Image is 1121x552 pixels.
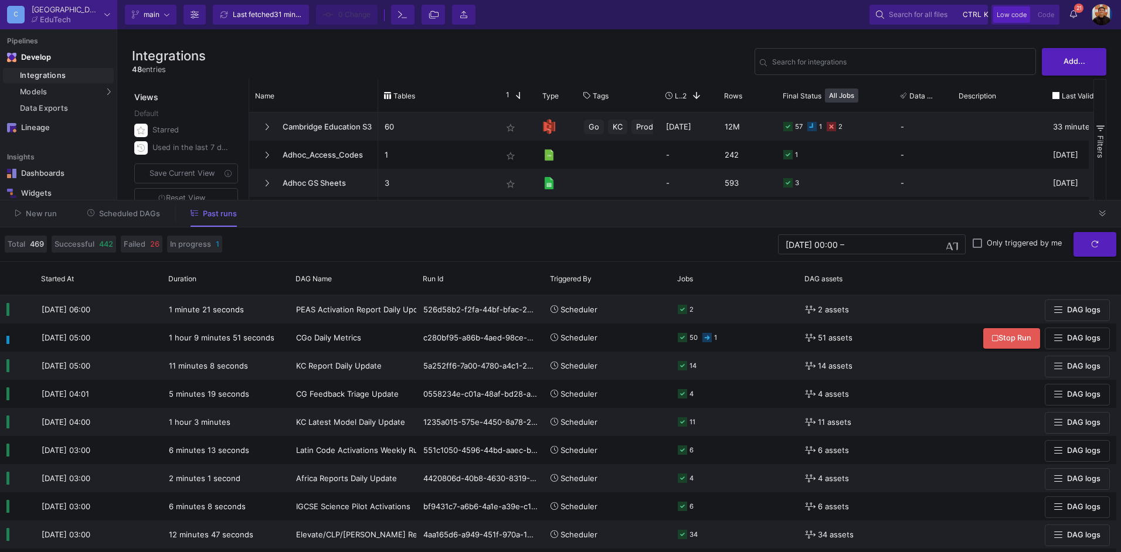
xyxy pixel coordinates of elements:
span: 2 assets [818,296,849,323]
span: Elevate/CLP/[PERSON_NAME] Reports Monthly Update [296,530,498,539]
div: 0558234e-c01a-48af-bd28-a00e12f81b08 [417,380,544,408]
span: 34 assets [818,521,854,548]
span: Scheduled DAGs [99,209,160,218]
div: 1 [795,197,798,225]
div: 363 [718,197,777,225]
span: [DATE] 03:00 [42,530,90,539]
button: DAG logs [1045,384,1110,406]
span: DAG logs [1067,305,1100,314]
span: Tags [593,91,609,100]
span: New run [26,209,57,218]
span: Africa Reports Daily Update [296,473,397,483]
button: Reset View [134,188,238,209]
button: Low code [993,6,1030,23]
button: DAG logs [1045,440,1110,462]
div: 14 [689,352,697,380]
span: Data Tests [909,91,936,100]
span: 1 [501,90,509,101]
span: Failed [124,238,145,250]
div: [GEOGRAPHIC_DATA] [32,6,100,13]
span: Filters [1096,135,1105,158]
span: DAG assets [804,274,843,283]
span: Add... [1064,57,1085,66]
div: 1 [714,324,717,352]
span: 2 [682,91,687,100]
span: 2 minutes 1 second [169,473,240,483]
button: Code [1034,6,1058,23]
span: Description [959,91,996,100]
a: Navigation iconDashboards [3,164,114,183]
span: 51 assets [818,324,852,352]
a: Data Exports [3,101,114,116]
span: Started At [41,274,74,283]
div: - [660,197,718,225]
span: DAG logs [1067,418,1100,427]
div: 11 [689,408,695,436]
span: DAG logs [1067,446,1100,455]
span: Scheduler [560,333,597,342]
span: 6 assets [818,493,849,520]
span: Last Used [675,91,682,100]
span: In progress [170,238,211,250]
div: - [901,169,946,196]
div: C [7,6,25,23]
span: DAG logs [1067,474,1100,483]
span: [DATE] 03:00 [42,445,90,455]
span: Adhoc Math License Admins [276,197,372,225]
div: bf9431c7-a6b6-4a1e-a39e-c163c9a53243 [417,492,544,520]
p: 1 [385,197,489,225]
span: Only triggered by me [987,238,1062,248]
img: Navigation icon [7,123,16,132]
span: KC Latest Model Daily Update [296,417,405,427]
button: Starred [132,121,240,139]
img: bg52tvgs8dxfpOhHYAd0g09LCcAxm85PnUXHwHyc.png [1091,4,1112,25]
span: [DATE] 03:00 [42,502,90,511]
img: [Legacy] Google Sheets [543,177,555,189]
span: [DATE] 06:00 [42,305,90,314]
span: KC [613,113,623,141]
div: 6 [689,493,694,520]
div: 551c1050-4596-44bd-aaec-b51d77ee331a [417,436,544,464]
div: c280bf95-a86b-4aed-98ce-0fc72f7d769e [417,323,544,352]
span: Last Valid Job [1062,91,1100,100]
button: Scheduled DAGs [73,205,175,223]
span: main [144,6,159,23]
div: 1 [819,113,822,141]
span: Adhoc GS Sheets [276,169,372,197]
span: Name [255,91,274,100]
span: [DATE] 03:00 [42,473,90,483]
span: 442 [99,238,113,250]
span: 48 [132,65,142,74]
div: [DATE] [1047,197,1117,225]
div: 1235a015-575e-4450-8a78-21b9ec9f1a71 [417,408,544,436]
div: [DATE] [1047,169,1117,197]
input: End datetime [847,240,923,249]
div: Integrations [20,71,111,80]
div: 4aa165d6-a949-451f-970a-19d0af919624 [417,520,544,548]
span: DAG Name [295,274,332,283]
button: DAG logs [1045,524,1110,546]
span: Scheduler [560,473,597,483]
div: 1 [795,141,798,169]
a: Navigation iconWidgets [3,184,114,203]
button: Total469 [5,236,47,253]
button: 21 [1063,5,1084,25]
span: [DATE] 04:00 [42,417,90,427]
span: 11 minutes 8 seconds [169,361,248,370]
span: k [984,8,988,22]
span: Scheduler [560,417,597,427]
button: DAG logs [1045,299,1110,321]
mat-icon: star_border [504,121,518,135]
a: Integrations [3,68,114,83]
button: Past runs [176,205,251,223]
p: 3 [385,169,489,197]
span: 5 minutes 19 seconds [169,389,249,398]
span: 12 minutes 47 seconds [169,530,253,539]
span: Latin Code Activations Weekly Run [296,445,423,455]
div: Develop [21,53,39,62]
div: - [660,169,718,197]
div: - [901,197,946,224]
span: ctrl [963,8,981,22]
h3: Integrations [132,48,206,63]
div: 593 [718,169,777,197]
